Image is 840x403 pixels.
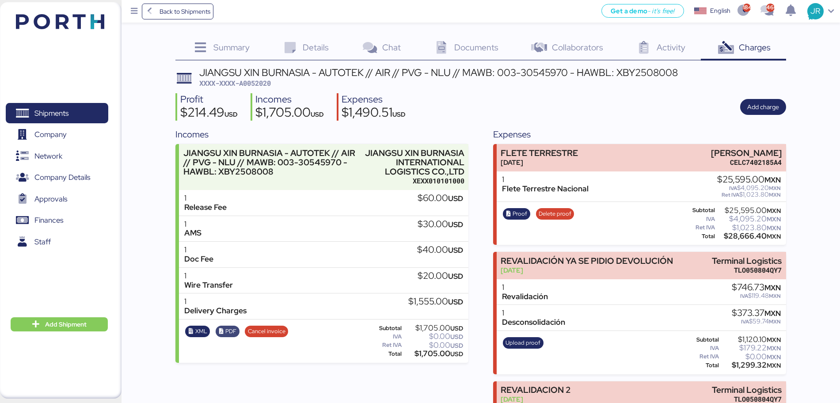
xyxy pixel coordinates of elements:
span: PDF [225,327,236,336]
div: REVALIDACION 2 [501,385,571,395]
span: IVA [740,293,748,300]
div: 1 [184,220,201,229]
div: Terminal Logistics [712,256,782,266]
button: XML [185,326,210,337]
div: $1,023.80 [717,224,781,231]
div: $1,705.00 [255,106,324,121]
div: 1 [502,283,548,292]
span: Company [34,128,67,141]
span: USD [450,333,463,341]
div: Total [685,233,715,240]
a: Finances [6,210,108,231]
div: [PERSON_NAME] [711,148,782,158]
span: USD [311,110,324,118]
div: [DATE] [501,158,578,167]
div: Total [368,351,402,357]
div: $4,095.20 [717,216,781,222]
span: USD [224,110,238,118]
span: Add Shipment [45,319,87,330]
span: Network [34,150,62,163]
div: AMS [184,228,201,238]
a: Shipments [6,103,108,123]
span: USD [448,220,463,229]
span: MXN [764,175,781,185]
div: JIANGSU XIN BURNASIA - AUTOTEK // AIR // PVG - NLU // MAWB: 003-30545970 - HAWBL: XBY2508008 [199,68,678,77]
div: $1,705.00 [403,350,464,357]
div: CELC7402185A4 [711,158,782,167]
div: $1,299.32 [721,362,781,369]
span: IVA [741,318,749,325]
div: Subtotal [685,337,719,343]
span: MXN [767,344,781,352]
button: Upload proof [503,337,544,349]
div: $0.00 [721,354,781,360]
span: MXN [769,191,781,198]
span: USD [450,324,463,332]
div: $28,666.40 [717,233,781,240]
span: MXN [767,336,781,344]
div: $40.00 [417,245,463,255]
span: USD [450,350,463,358]
span: Cancel invoice [248,327,285,336]
span: MXN [769,185,781,192]
span: Activity [657,42,685,53]
div: IVA [685,216,715,222]
div: $746.73 [732,283,781,293]
span: MXN [767,215,781,223]
div: Doc Fee [184,255,213,264]
div: $59.74 [732,318,781,325]
span: XML [195,327,207,336]
div: $4,095.20 [717,185,781,191]
button: PDF [216,326,239,337]
span: Ret IVA [722,191,739,198]
div: Desconsolidación [502,318,565,327]
div: JIANGSU XIN BURNASIA INTERNATIONAL LOGISTICS CO.,LTD [362,148,464,176]
div: $1,490.51 [342,106,406,121]
div: $30.00 [418,220,463,229]
div: Release Fee [184,203,227,212]
div: Flete Terrestre Nacional [502,184,589,194]
span: MXN [767,353,781,361]
div: 1 [502,308,565,318]
div: English [710,6,730,15]
span: XXXX-XXXX-A0052020 [199,79,271,87]
span: Back to Shipments [160,6,210,17]
div: $214.49 [180,106,238,121]
div: Wire Transfer [184,281,233,290]
span: MXN [764,308,781,318]
div: 1 [184,271,233,281]
span: Delete proof [539,209,571,219]
div: $25,595.00 [717,175,781,185]
span: MXN [764,283,781,293]
span: Documents [454,42,498,53]
div: Expenses [342,93,406,106]
span: JR [810,5,820,17]
span: USD [448,245,463,255]
span: Add charge [747,102,779,112]
div: Incomes [255,93,324,106]
span: Details [303,42,329,53]
div: $119.48 [732,293,781,299]
button: Proof [503,208,530,220]
a: Network [6,146,108,166]
div: 1 [184,245,213,255]
span: MXN [767,224,781,232]
div: REVALIDACIÓN YA SE PIDIO DEVOLUCIÓN [501,256,673,266]
div: Profit [180,93,238,106]
div: Delivery Charges [184,306,247,316]
div: 1 [184,297,247,306]
div: $1,023.80 [717,191,781,198]
div: 1 [184,194,227,203]
span: Charges [739,42,771,53]
span: Finances [34,214,63,227]
span: MXN [767,232,781,240]
div: Subtotal [368,325,402,331]
span: MXN [769,293,781,300]
div: FLETE TERRESTRE [501,148,578,158]
span: USD [392,110,406,118]
div: $373.37 [732,308,781,318]
span: Approvals [34,193,67,205]
span: Company Details [34,171,90,184]
div: Total [685,362,719,369]
span: Chat [382,42,401,53]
